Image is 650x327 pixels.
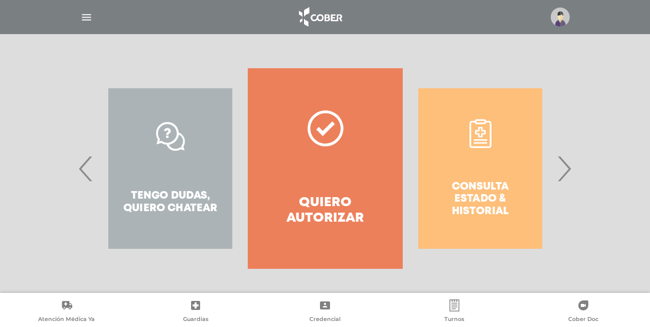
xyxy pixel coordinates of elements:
[568,315,598,324] span: Cober Doc
[519,299,648,325] a: Cober Doc
[554,141,574,196] span: Next
[80,11,93,24] img: Cober_menu-lines-white.svg
[260,299,390,325] a: Credencial
[551,8,570,27] img: profile-placeholder.svg
[293,5,346,29] img: logo_cober_home-white.png
[38,315,95,324] span: Atención Médica Ya
[76,141,96,196] span: Previous
[2,299,131,325] a: Atención Médica Ya
[183,315,209,324] span: Guardias
[390,299,519,325] a: Turnos
[248,68,403,269] a: Quiero autorizar
[266,195,385,226] h4: Quiero autorizar
[309,315,341,324] span: Credencial
[444,315,464,324] span: Turnos
[131,299,261,325] a: Guardias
